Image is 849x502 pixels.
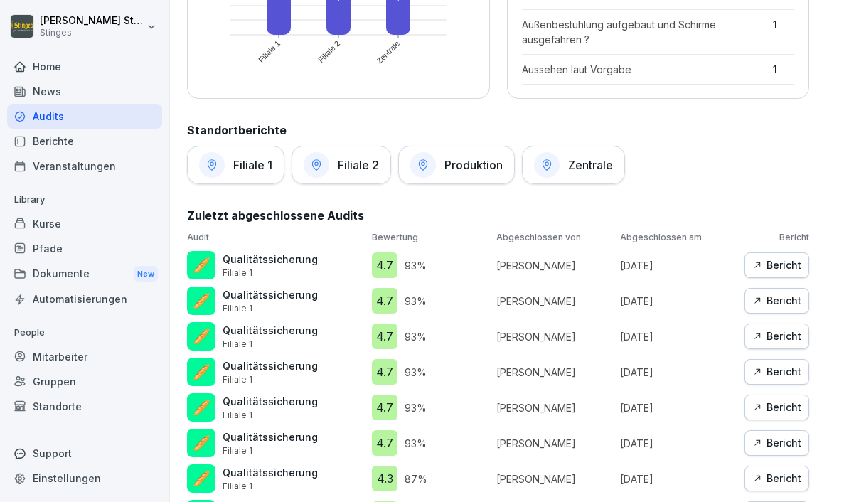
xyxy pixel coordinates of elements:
[193,432,210,454] p: 🥖
[187,231,365,244] p: Audit
[223,302,318,315] p: Filiale 1
[744,231,809,244] p: Bericht
[7,154,162,178] a: Veranstaltungen
[752,364,801,380] div: Bericht
[223,373,318,386] p: Filiale 1
[372,466,397,491] div: 4.3
[752,329,801,344] div: Bericht
[193,290,210,311] p: 🥖
[187,207,809,224] h2: Zuletzt abgeschlossene Audits
[405,400,427,415] p: 93 %
[744,430,809,456] button: Bericht
[7,104,162,129] a: Audits
[372,231,489,244] p: Bewertung
[223,358,318,373] p: Qualitätssicherung
[744,252,809,278] a: Bericht
[223,287,318,302] p: Qualitätssicherung
[496,365,614,380] p: [PERSON_NAME]
[7,236,162,261] a: Pfade
[620,471,737,486] p: [DATE]
[193,361,210,383] p: 🥖
[620,365,737,380] p: [DATE]
[522,146,625,184] a: Zentrale
[372,288,397,314] div: 4.7
[223,394,318,409] p: Qualitätssicherung
[620,436,737,451] p: [DATE]
[223,465,318,480] p: Qualitätssicherung
[187,146,284,184] a: Filiale 1
[193,397,210,418] p: 🥖
[744,466,809,491] button: Bericht
[40,28,144,38] p: Stinges
[223,444,318,457] p: Filiale 1
[744,288,809,314] button: Bericht
[752,400,801,415] div: Bericht
[7,321,162,344] p: People
[193,326,210,347] p: 🥖
[372,324,397,349] div: 4.7
[620,294,737,309] p: [DATE]
[496,436,614,451] p: [PERSON_NAME]
[233,158,272,172] h1: Filiale 1
[7,129,162,154] a: Berichte
[522,17,767,47] p: Außenbestuhlung aufgebaut und Schirme ausgefahren ?
[496,258,614,273] p: [PERSON_NAME]
[7,79,162,104] a: News
[372,252,397,278] div: 4.7
[223,267,318,279] p: Filiale 1
[7,441,162,466] div: Support
[752,435,801,451] div: Bericht
[496,471,614,486] p: [PERSON_NAME]
[134,266,158,282] div: New
[752,471,801,486] div: Bericht
[372,395,397,420] div: 4.7
[316,38,341,63] text: Filiale 2
[193,255,210,276] p: 🥖
[223,252,318,267] p: Qualitätssicherung
[744,359,809,385] button: Bericht
[752,257,801,273] div: Bericht
[744,395,809,420] a: Bericht
[405,258,427,273] p: 93 %
[405,365,427,380] p: 93 %
[620,231,737,244] p: Abgeschlossen am
[773,17,794,47] p: 1
[375,38,401,65] text: Zentrale
[7,466,162,491] a: Einstellungen
[568,158,613,172] h1: Zentrale
[223,338,318,351] p: Filiale 1
[7,188,162,211] p: Library
[398,146,515,184] a: Produktion
[193,468,210,489] p: 🥖
[292,146,391,184] a: Filiale 2
[7,369,162,394] a: Gruppen
[620,400,737,415] p: [DATE]
[496,231,614,244] p: Abgeschlossen von
[372,430,397,456] div: 4.7
[7,287,162,311] a: Automatisierungen
[7,261,162,287] a: DokumenteNew
[223,409,318,422] p: Filiale 1
[7,54,162,79] a: Home
[7,344,162,369] a: Mitarbeiter
[405,471,427,486] p: 87 %
[744,324,809,349] button: Bericht
[773,62,794,77] p: 1
[7,394,162,419] div: Standorte
[522,62,767,77] p: Aussehen laut Vorgabe
[496,329,614,344] p: [PERSON_NAME]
